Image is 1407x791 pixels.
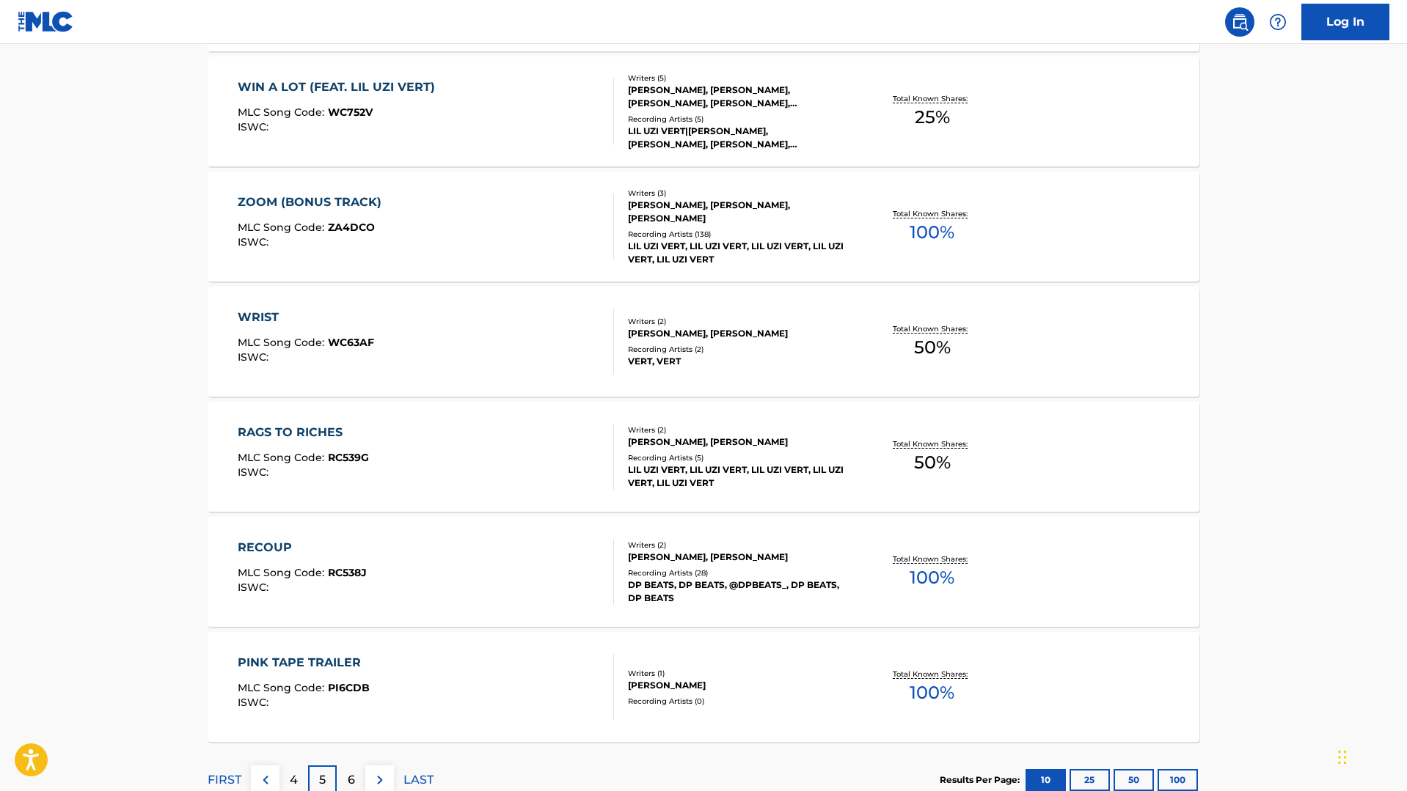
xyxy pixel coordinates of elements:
[628,229,849,240] div: Recording Artists ( 138 )
[628,435,849,449] div: [PERSON_NAME], [PERSON_NAME]
[208,56,1199,166] a: WIN A LOT (FEAT. LIL UZI VERT)MLC Song Code:WC752VISWC:Writers (5)[PERSON_NAME], [PERSON_NAME], [...
[1301,4,1389,40] a: Log In
[328,681,370,694] span: PI6CDB
[1269,13,1287,31] img: help
[238,235,272,249] span: ISWC :
[238,309,374,326] div: WRIST
[238,350,272,364] span: ISWC :
[1225,7,1254,37] a: Public Search
[893,438,971,449] p: Total Known Shares:
[628,125,849,151] div: LIL UZI VERT|[PERSON_NAME], [PERSON_NAME], [PERSON_NAME], [PERSON_NAME], [PERSON_NAME],[PERSON_NA...
[914,449,951,476] span: 50 %
[238,120,272,133] span: ISWC :
[238,424,369,441] div: RAGS TO RICHES
[628,679,849,692] div: [PERSON_NAME]
[893,93,971,104] p: Total Known Shares:
[1158,769,1198,791] button: 100
[328,566,367,579] span: RC538J
[628,578,849,605] div: DP BEATS, DP BEATS, @DPBEATS_, DP BEATS, DP BEATS
[371,771,389,789] img: right
[319,771,326,789] p: 5
[1334,721,1407,791] iframe: Chat Widget
[628,540,849,551] div: Writers ( 2 )
[328,336,374,349] span: WC63AF
[893,323,971,334] p: Total Known Shares:
[328,221,375,234] span: ZA4DCO
[628,344,849,355] div: Recording Artists ( 2 )
[628,452,849,463] div: Recording Artists ( 5 )
[403,771,434,789] p: LAST
[348,771,355,789] p: 6
[238,654,370,672] div: PINK TAPE TRAILER
[893,669,971,680] p: Total Known Shares:
[290,771,298,789] p: 4
[628,567,849,578] div: Recording Artists ( 28 )
[257,771,274,789] img: left
[628,316,849,327] div: Writers ( 2 )
[208,402,1199,512] a: RAGS TO RICHESMLC Song Code:RC539GISWC:Writers (2)[PERSON_NAME], [PERSON_NAME]Recording Artists (...
[628,463,849,490] div: LIL UZI VERT, LIL UZI VERT, LIL UZI VERT, LIL UZI VERT, LIL UZI VERT
[1070,769,1110,791] button: 25
[238,336,328,349] span: MLC Song Code :
[628,240,849,266] div: LIL UZI VERT, LIL UZI VERT, LIL UZI VERT, LIL UZI VERT, LIL UZI VERT
[238,194,389,211] div: ZOOM (BONUS TRACK)
[208,517,1199,627] a: RECOUPMLC Song Code:RC538JISWC:Writers (2)[PERSON_NAME], [PERSON_NAME]Recording Artists (28)DP BE...
[238,581,272,594] span: ISWC :
[238,681,328,694] span: MLC Song Code :
[1338,735,1347,779] div: Drag
[628,668,849,679] div: Writers ( 1 )
[238,539,367,556] div: RECOUP
[208,287,1199,397] a: WRISTMLC Song Code:WC63AFISWC:Writers (2)[PERSON_NAME], [PERSON_NAME]Recording Artists (2)VERT, V...
[1114,769,1154,791] button: 50
[238,106,328,119] span: MLC Song Code :
[1026,769,1066,791] button: 10
[628,114,849,125] div: Recording Artists ( 5 )
[628,199,849,225] div: [PERSON_NAME], [PERSON_NAME], [PERSON_NAME]
[915,104,950,130] span: 25 %
[1231,13,1249,31] img: search
[238,466,272,479] span: ISWC :
[238,696,272,709] span: ISWC :
[628,73,849,84] div: Writers ( 5 )
[628,551,849,564] div: [PERSON_NAME], [PERSON_NAME]
[18,11,74,32] img: MLC Logo
[238,78,442,96] div: WIN A LOT (FEAT. LIL UZI VERT)
[628,696,849,707] div: Recording Artists ( 0 )
[628,327,849,340] div: [PERSON_NAME], [PERSON_NAME]
[628,84,849,110] div: [PERSON_NAME], [PERSON_NAME], [PERSON_NAME], [PERSON_NAME], [PERSON_NAME]
[940,773,1023,787] p: Results Per Page:
[238,221,328,234] span: MLC Song Code :
[208,771,241,789] p: FIRST
[893,208,971,219] p: Total Known Shares:
[910,680,954,706] span: 100 %
[628,188,849,199] div: Writers ( 3 )
[238,566,328,579] span: MLC Song Code :
[238,451,328,464] span: MLC Song Code :
[893,553,971,564] p: Total Known Shares:
[910,219,954,246] span: 100 %
[208,172,1199,282] a: ZOOM (BONUS TRACK)MLC Song Code:ZA4DCOISWC:Writers (3)[PERSON_NAME], [PERSON_NAME], [PERSON_NAME]...
[328,106,373,119] span: WC752V
[914,334,951,361] span: 50 %
[910,564,954,591] span: 100 %
[628,424,849,435] div: Writers ( 2 )
[1263,7,1293,37] div: Help
[628,355,849,368] div: VERT, VERT
[328,451,369,464] span: RC539G
[208,632,1199,742] a: PINK TAPE TRAILERMLC Song Code:PI6CDBISWC:Writers (1)[PERSON_NAME]Recording Artists (0)Total Know...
